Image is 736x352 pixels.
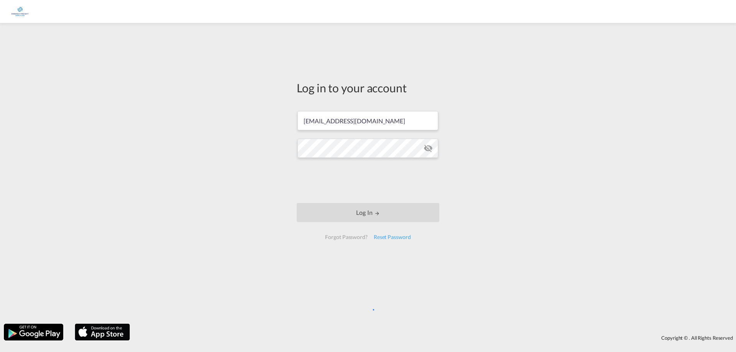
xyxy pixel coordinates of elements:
input: Enter email/phone number [297,111,438,130]
img: e1326340b7c511ef854e8d6a806141ad.jpg [11,3,29,20]
div: Forgot Password? [322,230,370,244]
button: LOGIN [297,203,439,222]
md-icon: icon-eye-off [424,144,433,153]
div: Log in to your account [297,80,439,96]
div: Reset Password [371,230,414,244]
div: Copyright © . All Rights Reserved [134,331,736,344]
img: apple.png [74,323,131,341]
iframe: reCAPTCHA [310,165,426,195]
img: google.png [3,323,64,341]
